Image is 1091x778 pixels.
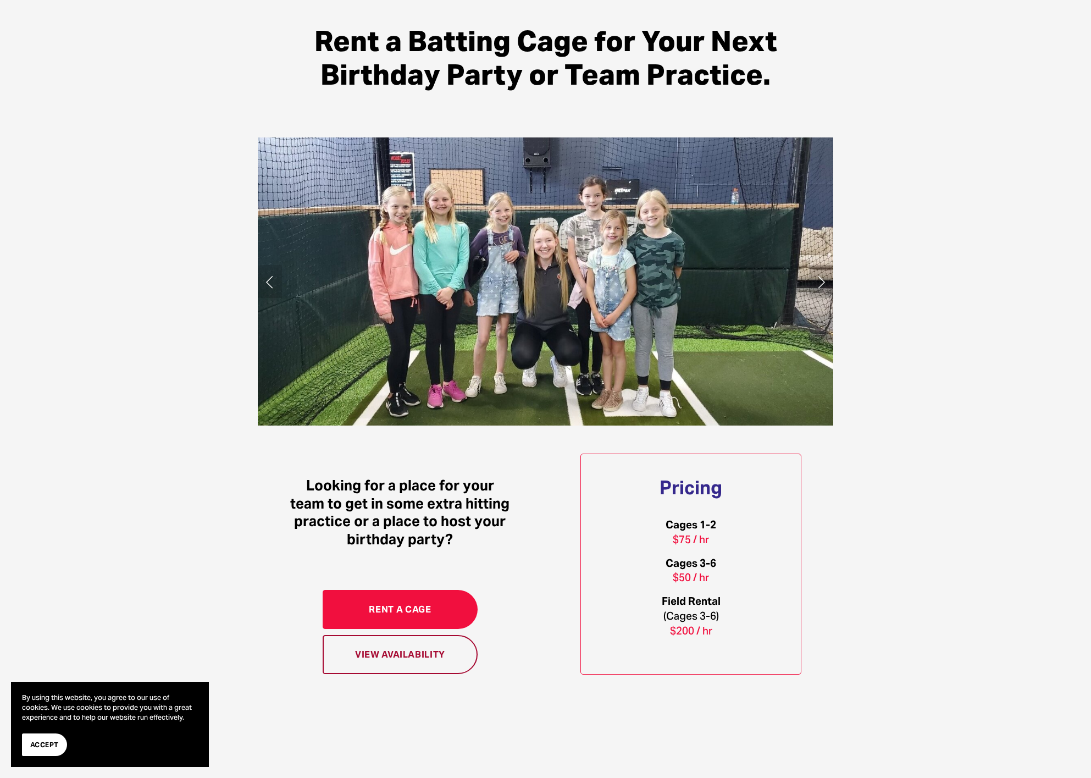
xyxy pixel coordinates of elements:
h2: Rent a Batting Cage for Your Next Birthday Party or Team Practice. [290,25,801,91]
a: View Availability [323,635,478,674]
p: By using this website, you agree to our use of cookies. We use cookies to provide you with a grea... [22,693,198,722]
a: Previous Slide [258,265,282,298]
strong: Cages 3-6 [666,556,716,570]
a: Next Slide [809,265,833,298]
span: Accept [30,740,59,750]
span: $50 / hr [673,571,709,584]
strong: Looking for a place for your team to get in some extra hitting practice or a place to host your b... [290,476,513,548]
section: Cookie banner [11,682,209,767]
span: $200 / hr [670,624,712,637]
strong: Cages 1-2 [666,518,716,531]
img: IMG_3435.jpg [241,137,850,426]
span: $75 / hr [673,533,709,546]
button: Accept [22,733,67,756]
strong: Field Rental [662,594,721,608]
p: (Cages 3-6) [581,594,801,638]
strong: Pricing [660,476,722,500]
a: Rent a Cage [323,590,478,629]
